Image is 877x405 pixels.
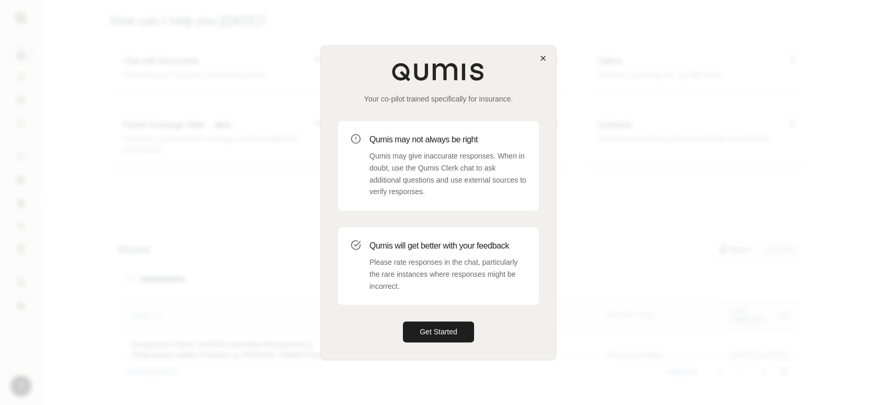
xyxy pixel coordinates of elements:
button: Get Started [403,322,474,343]
h3: Qumis may not always be right [369,133,526,146]
p: Please rate responses in the chat, particularly the rare instances where responses might be incor... [369,256,526,292]
p: Your co-pilot trained specifically for insurance. [338,94,539,104]
img: Qumis Logo [391,62,486,81]
p: Qumis may give inaccurate responses. When in doubt, use the Qumis Clerk chat to ask additional qu... [369,150,526,198]
h3: Qumis will get better with your feedback [369,240,526,252]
